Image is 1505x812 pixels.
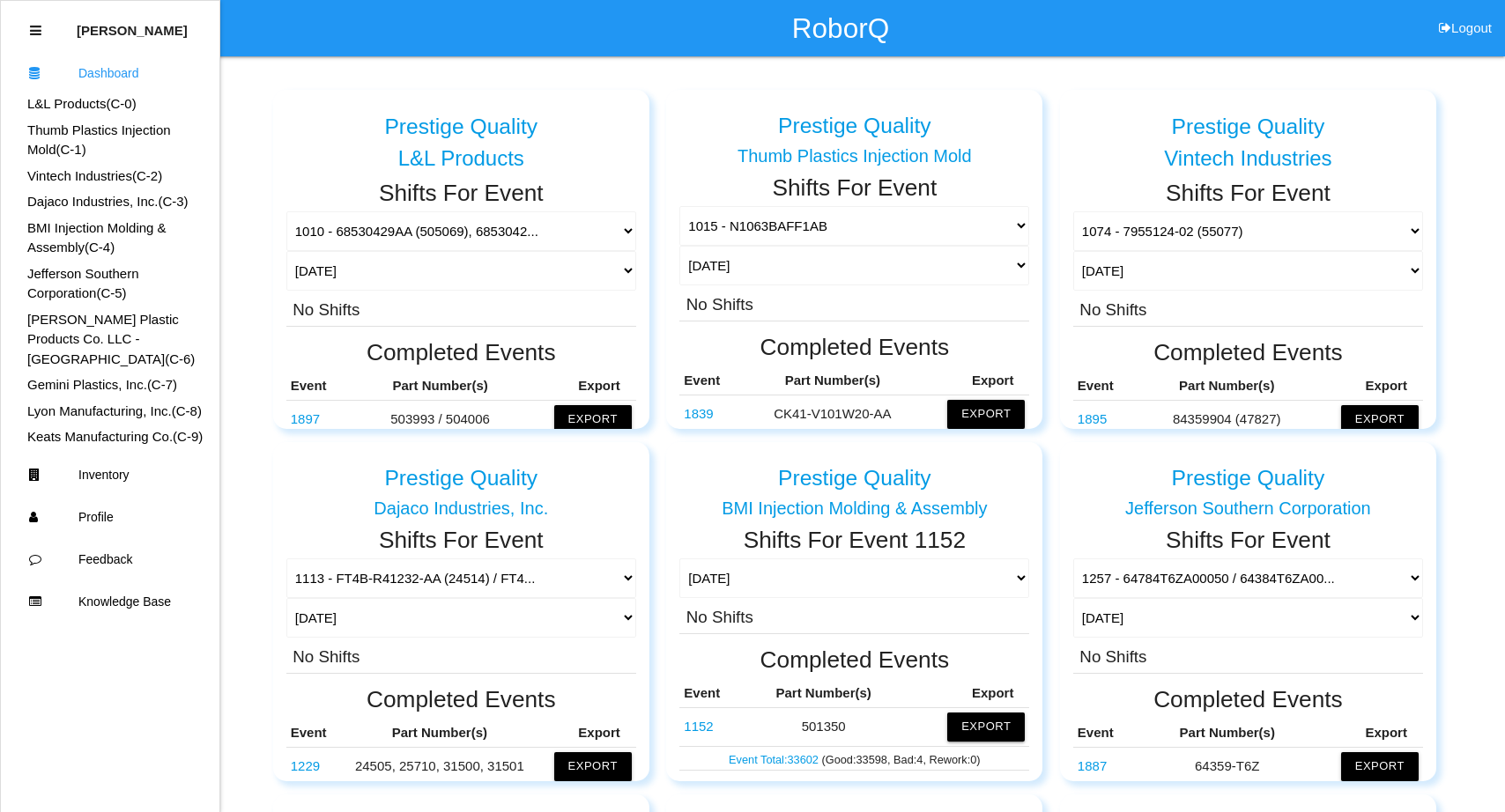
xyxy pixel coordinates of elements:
a: BMI Injection Molding & Assembly(C-4) [27,220,167,255]
td: 503993 / 504006 [286,401,331,439]
th: Part Number(s) [727,366,938,395]
h2: Shifts For Event [286,181,636,206]
h2: Completed Events [679,647,1029,673]
a: Inventory [1,454,219,496]
h2: Completed Events [1073,687,1423,712]
p: Kim Osborn [77,10,188,38]
a: Prestige Quality Thumb Plastics Injection Mold [679,100,1029,166]
a: Prestige Quality L&L Products [286,100,636,171]
h2: Shifts For Event [286,528,636,553]
a: 1839 [684,406,713,421]
h5: Prestige Quality [778,466,931,490]
button: Export [1341,752,1419,780]
button: Export [947,400,1025,428]
h2: Completed Events [679,335,1029,360]
th: Export [547,719,636,748]
div: BMI Injection Molding & Assembly's Dashboard [1,218,219,258]
button: Export [947,712,1025,741]
div: L&L Products's Dashboard [1,94,219,114]
a: Gemini Plastics, Inc.(C-7) [27,377,177,392]
a: 1229 [291,758,320,773]
td: 64359-T6Z [1118,748,1337,786]
a: Vintech Industries(C-2) [27,168,162,183]
h2: Completed Events [286,687,636,712]
h5: Prestige Quality [384,114,537,138]
a: Dashboard [1,52,219,94]
h2: Shifts For Event [1073,528,1423,553]
div: BMI Injection Molding & Assembly [679,498,1029,518]
div: Jefferson Southern Corporation [1073,498,1423,518]
th: Event [286,719,332,748]
p: (Good: 33598 , Bad: 4 , Rework: 0 ) [684,749,1025,768]
div: Lyon Manufacturing, Inc.'s Dashboard [1,402,219,422]
a: Prestige Quality Jefferson Southern Corporation [1073,452,1423,518]
div: Gemini Plastics, Inc.'s Dashboard [1,375,219,395]
td: 24505, 25710, 31500, 31501 [332,748,546,786]
h2: Completed Events [1073,340,1423,365]
div: Vintech Industries's Dashboard [1,166,219,187]
th: Part Number(s) [331,372,550,401]
a: Prestige Quality Vintech Industries [1073,100,1423,171]
button: Export [554,405,632,433]
th: Event [1073,372,1119,401]
div: Jefferson Southern Corporation's Dashboard [1,264,219,304]
a: Prestige Quality BMI Injection Molding & Assembly [679,452,1029,518]
a: Dajaco Industries, Inc.(C-3) [27,194,189,209]
td: 64359-T6Z [1073,748,1118,786]
td: CK41-V101W20-AA [679,395,727,433]
th: Event [1073,719,1118,748]
h3: No Shifts [1079,298,1146,320]
h2: Shifts For Event [1073,181,1423,206]
th: Part Number(s) [1119,372,1335,401]
a: 1895 [1078,411,1107,426]
a: L&L Products(C-0) [27,96,137,111]
td: 501350 [746,708,901,746]
div: Dajaco Industries, Inc.'s Dashboard [1,192,219,212]
td: 24505, 25710, 31500, 31501 [286,748,332,786]
div: Dajaco Industries, Inc. [286,498,636,518]
a: Knowledge Base [1,580,219,623]
h3: No Shifts [1079,644,1146,666]
th: Export [550,372,636,401]
td: 501350 [679,708,746,746]
div: Wright Plastic Products Co. LLC - Sheridan's Dashboard [1,310,219,370]
h5: Prestige Quality [778,114,931,137]
td: CK41-V101W20-AA [727,395,938,433]
div: Thumb Plastics Injection Mold's Dashboard [1,121,219,160]
h3: No Shifts [686,604,753,626]
td: 84359904 (47827) [1119,401,1335,439]
a: 1887 [1078,758,1107,773]
th: Part Number(s) [1118,719,1337,748]
th: Export [1337,719,1423,748]
a: Event Total:33602 [729,753,821,766]
div: L&L Products [286,147,636,170]
button: Export [1341,405,1419,433]
div: Vintech Industries [1073,147,1423,170]
button: Export [554,752,632,780]
h5: Prestige Quality [1172,466,1325,490]
th: Event [679,679,746,708]
th: Event [679,366,727,395]
a: 1897 [291,411,320,426]
h2: Shifts For Event [679,175,1029,201]
td: 503993 / 504006 [331,401,550,439]
h2: Shifts For Event 1152 [679,528,1029,553]
h5: Prestige Quality [384,466,537,490]
a: Keats Manufacturing Co.(C-9) [27,429,203,444]
a: Profile [1,496,219,538]
h2: Completed Events [286,340,636,365]
a: Thumb Plastics Injection Mold(C-1) [27,122,171,158]
a: Jefferson Southern Corporation(C-5) [27,266,138,301]
h3: No Shifts [293,298,360,320]
a: Feedback [1,538,219,580]
div: Thumb Plastics Injection Mold [679,146,1029,166]
div: Keats Manufacturing Co.'s Dashboard [1,427,219,447]
th: Part Number(s) [746,679,901,708]
a: [PERSON_NAME] Plastic Products Co. LLC - [GEOGRAPHIC_DATA](C-6) [27,312,195,366]
a: 1152 [684,719,713,734]
td: 84359904 (47827) [1073,401,1119,439]
th: Export [938,366,1030,395]
th: Export [901,679,1030,708]
th: Export [1335,372,1423,401]
h5: Prestige Quality [1172,114,1325,138]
